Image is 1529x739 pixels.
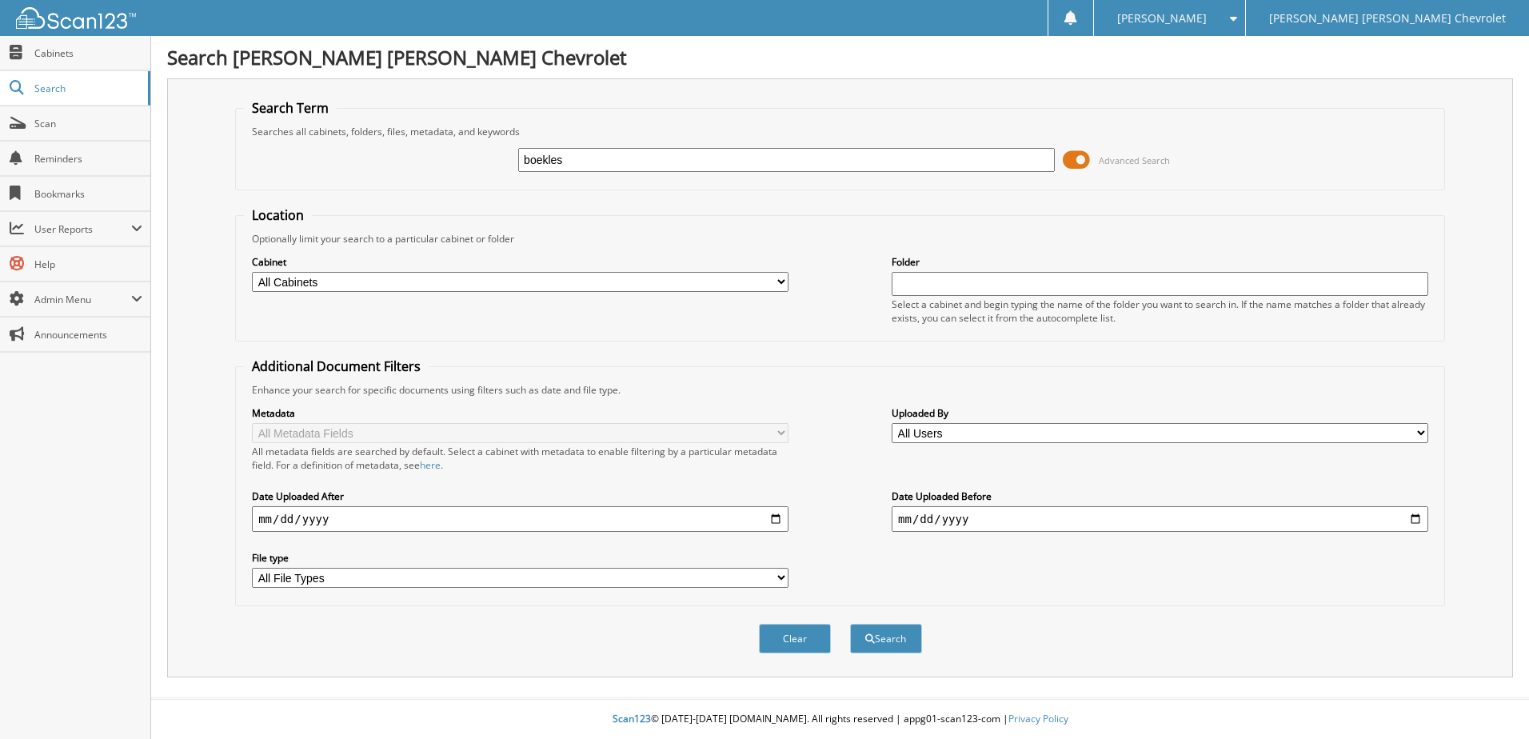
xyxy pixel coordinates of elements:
div: © [DATE]-[DATE] [DOMAIN_NAME]. All rights reserved | appg01-scan123-com | [151,700,1529,739]
button: Clear [759,624,831,653]
iframe: Chat Widget [1449,662,1529,739]
label: Folder [892,255,1428,269]
input: end [892,506,1428,532]
legend: Location [244,206,312,224]
span: Scan [34,117,142,130]
h1: Search [PERSON_NAME] [PERSON_NAME] Chevrolet [167,44,1513,70]
a: Privacy Policy [1008,712,1068,725]
span: Advanced Search [1099,154,1170,166]
div: Enhance your search for specific documents using filters such as date and file type. [244,383,1436,397]
span: Cabinets [34,46,142,60]
input: start [252,506,788,532]
legend: Additional Document Filters [244,358,429,375]
img: scan123-logo-white.svg [16,7,136,29]
div: Select a cabinet and begin typing the name of the folder you want to search in. If the name match... [892,298,1428,325]
label: Uploaded By [892,406,1428,420]
label: Cabinet [252,255,788,269]
div: Searches all cabinets, folders, files, metadata, and keywords [244,125,1436,138]
label: File type [252,551,788,565]
button: Search [850,624,922,653]
label: Date Uploaded After [252,489,788,503]
span: Search [34,82,140,95]
span: [PERSON_NAME] [1117,14,1207,23]
span: Bookmarks [34,187,142,201]
a: here [420,458,441,472]
div: Optionally limit your search to a particular cabinet or folder [244,232,1436,246]
span: Scan123 [613,712,651,725]
div: All metadata fields are searched by default. Select a cabinet with metadata to enable filtering b... [252,445,788,472]
span: User Reports [34,222,131,236]
span: [PERSON_NAME] [PERSON_NAME] Chevrolet [1269,14,1506,23]
span: Reminders [34,152,142,166]
label: Date Uploaded Before [892,489,1428,503]
label: Metadata [252,406,788,420]
span: Admin Menu [34,293,131,306]
span: Help [34,258,142,271]
legend: Search Term [244,99,337,117]
span: Announcements [34,328,142,342]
